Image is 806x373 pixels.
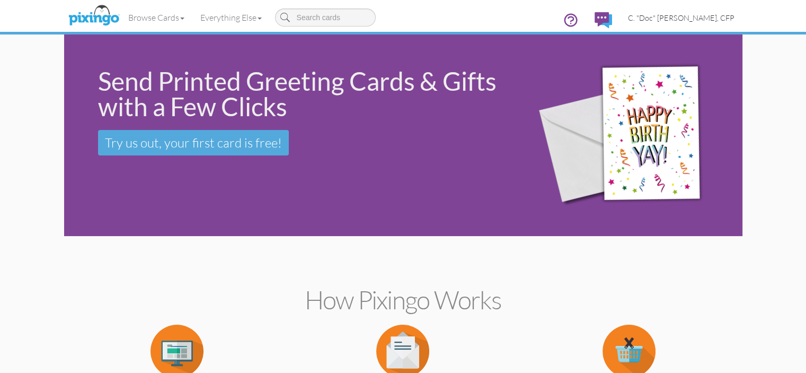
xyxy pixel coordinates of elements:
img: 942c5090-71ba-4bfc-9a92-ca782dcda692.png [522,37,739,234]
div: Send Printed Greeting Cards & Gifts with a Few Clicks [98,68,508,119]
a: Browse Cards [120,4,192,31]
a: Try us out, your first card is free! [98,130,289,155]
span: C. "Doc" [PERSON_NAME], CFP [628,13,734,22]
span: Try us out, your first card is free! [105,135,282,151]
h2: How Pixingo works [83,286,724,314]
a: Everything Else [192,4,270,31]
img: comments.svg [595,12,612,28]
a: C. "Doc" [PERSON_NAME], CFP [620,4,742,31]
input: Search cards [275,8,376,27]
img: pixingo logo [66,3,122,29]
